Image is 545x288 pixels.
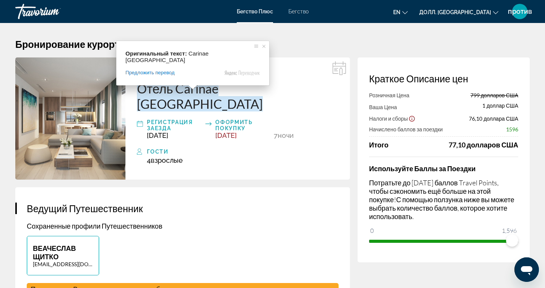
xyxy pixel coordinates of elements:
[147,149,168,155] ya-tr-span: Гости
[15,2,92,21] a: Травориум
[147,131,168,139] ya-tr-span: [DATE]
[501,226,518,235] span: 1,596
[470,92,518,98] ya-tr-span: 799 долларов США
[125,50,210,63] span: Carinae [GEOGRAPHIC_DATA]
[369,115,415,122] button: Показать разбивку налогов и сборов
[482,102,518,109] ya-tr-span: 1 доллар США
[506,126,518,133] ya-tr-span: 1596
[369,141,389,149] ya-tr-span: Итого
[147,156,151,164] ya-tr-span: 4
[27,203,143,214] ya-tr-span: Ведущий Путешественник
[137,81,338,111] a: Отель Carinae [GEOGRAPHIC_DATA]
[33,244,76,261] ya-tr-span: ВЕАЧЕСЛАВ ЩИТКО
[237,8,273,15] a: Бегство Плюс
[369,73,468,84] ya-tr-span: Краткое Описание цен
[419,9,491,15] ya-tr-span: Долл. [GEOGRAPHIC_DATA]
[369,226,375,235] span: 0
[125,69,174,76] span: Предложить перевод
[369,92,409,98] ya-tr-span: Розничная Цена
[393,9,400,15] ya-tr-span: en
[151,156,183,164] ya-tr-span: Взрослые
[288,8,309,15] a: Бегство
[369,115,408,122] ya-tr-span: Налоги и сборы
[278,131,294,139] ya-tr-span: Ночи
[408,115,415,122] button: Показать отказ от ответственности за Налоги и сборы
[369,178,499,204] ya-tr-span: Потратьте до [DATE] баллов Travel Points, чтобы сэкономить ещё больше на этой покупке!
[125,50,187,57] span: Оригинальный текст:
[514,257,539,282] iframe: Кнопка запуска окна обмена сообщениями
[27,222,162,230] ya-tr-span: Сохраненные профили Путешественников
[419,7,498,18] button: Изменить валюту
[215,131,237,139] ya-tr-span: [DATE]
[449,141,518,149] ya-tr-span: 77,10 долларов США
[27,236,99,275] button: ВЕАЧЕСЛАВ ЩИТКО[EMAIL_ADDRESS][DOMAIN_NAME]
[393,7,408,18] button: Изменить язык
[215,119,270,131] ya-tr-span: Оформить покупку
[506,234,518,247] span: ngx-слайдер
[147,119,202,131] ya-tr-span: Регистрация заезда
[15,38,171,50] ya-tr-span: Бронирование курортного Отеля
[369,104,397,110] ya-tr-span: Ваша Цена
[508,7,532,15] ya-tr-span: против
[274,131,278,139] ya-tr-span: 7
[33,261,123,267] ya-tr-span: [EMAIL_ADDRESS][DOMAIN_NAME]
[369,126,443,133] ya-tr-span: Начислено баллов за поездки
[369,164,476,173] ya-tr-span: Используйте Баллы за Поездки
[510,3,530,20] button: Пользовательское меню
[369,195,514,221] ya-tr-span: С помощью ползунка ниже вы можете выбрать количество баллов, которое хотите использовать.
[469,115,518,122] ya-tr-span: 76,10 доллара США
[369,240,518,241] ngx-slider: ngx-слайдер
[137,81,263,111] ya-tr-span: Отель Carinae [GEOGRAPHIC_DATA]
